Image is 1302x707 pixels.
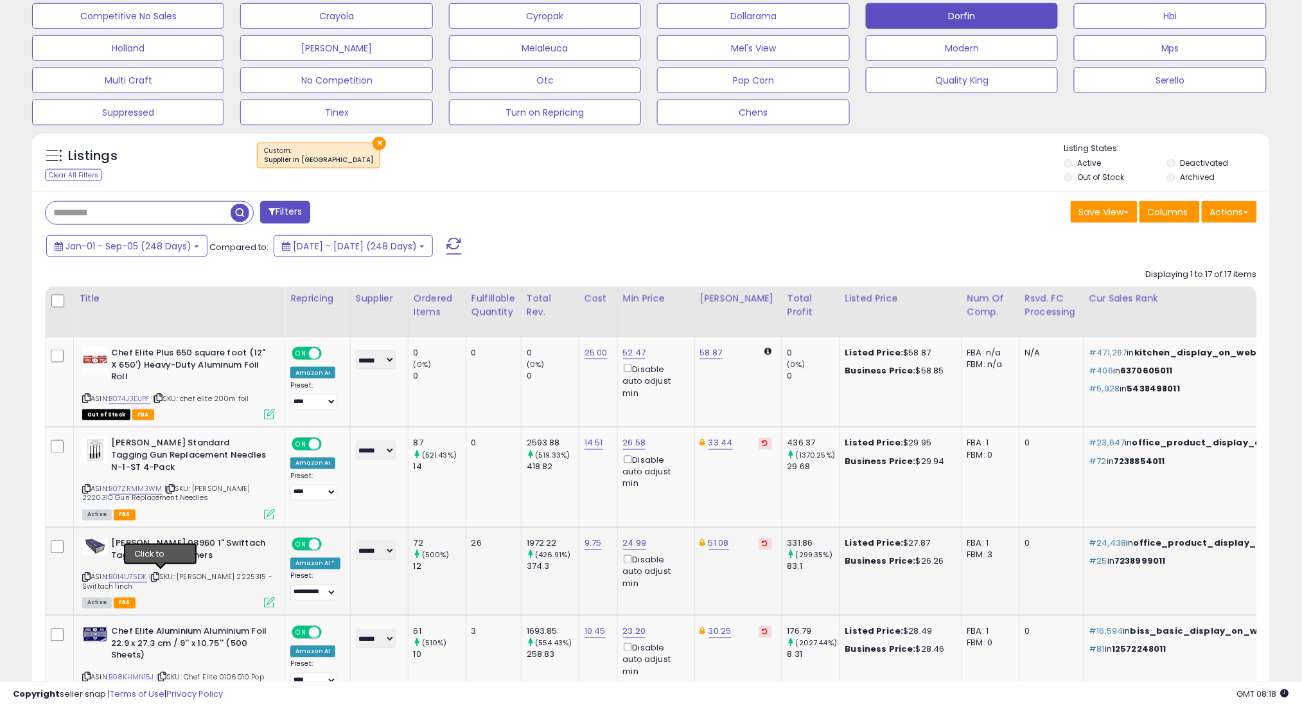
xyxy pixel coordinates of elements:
[1089,364,1114,377] span: #406
[787,359,805,370] small: (0%)
[967,638,1010,649] div: FBM: 0
[845,644,952,656] div: $28.46
[967,292,1014,319] div: Num of Comp.
[264,146,373,165] span: Custom:
[1089,625,1123,638] span: #16,594
[1078,157,1102,168] label: Active
[845,365,952,377] div: $58.85
[967,359,1010,370] div: FBM: n/a
[845,537,904,550] b: Listed Price:
[82,538,275,607] div: ASIN:
[82,347,108,373] img: 51uqIuZ0aGL._SL40_.jpg
[527,370,579,382] div: 0
[82,572,272,591] span: | SKU: [PERSON_NAME] 2225315 - Swiftach 1inch
[414,347,466,359] div: 0
[527,649,579,661] div: 258.83
[787,561,840,573] div: 83.1
[585,625,606,638] a: 10.45
[967,450,1010,461] div: FBM: 0
[1071,201,1138,223] button: Save View
[414,370,466,382] div: 0
[866,35,1058,61] button: Modern
[46,235,207,257] button: Jan-01 - Sep-05 (248 Days)
[111,347,267,386] b: Chef Elite Plus 650 square foot (12" X 650') Heavy-Duty Aluminum Foil Roll
[114,510,136,521] span: FBA
[45,169,102,181] div: Clear All Filters
[414,461,466,473] div: 14
[82,510,112,521] span: All listings currently available for purchase on Amazon
[1078,172,1125,183] label: Out of Stock
[32,3,224,29] button: Competitive No Sales
[1074,3,1266,29] button: Hbi
[414,561,466,573] div: 12
[1089,643,1105,656] span: #81
[787,538,840,550] div: 331.86
[110,688,164,700] a: Terms of Use
[787,626,840,638] div: 176.79
[585,537,602,550] a: 9.75
[114,598,136,609] span: FBA
[527,292,574,319] div: Total Rev.
[290,646,335,658] div: Amazon AI
[79,292,279,305] div: Title
[320,439,340,450] span: OFF
[82,538,108,555] img: 41Zna9NpE4L._SL40_.jpg
[422,451,457,461] small: (521.43%)
[1089,437,1125,449] span: #23,647
[623,641,685,678] div: Disable auto adjust min
[471,347,511,359] div: 0
[845,346,904,359] b: Listed Price:
[796,550,832,560] small: (299.35%)
[111,438,267,477] b: [PERSON_NAME] Standard Tagging Gun Replacement Needles N-1-ST 4-Pack
[109,572,147,583] a: B0141J75DK
[13,688,223,701] div: seller snap | |
[209,241,268,253] span: Compared to:
[166,688,223,700] a: Privacy Policy
[708,437,733,450] a: 33.44
[1202,201,1257,223] button: Actions
[132,409,154,420] span: FBA
[845,625,904,638] b: Listed Price:
[13,688,60,700] strong: Copyright
[111,538,267,565] b: [PERSON_NAME] 08960 1" Swiftach Tagging Gun Fasteners
[82,484,250,503] span: | SKU: [PERSON_NAME] 2220310 Gun Replacement Needles
[967,550,1010,561] div: FBM: 3
[449,100,641,125] button: Turn on Repricing
[623,292,689,305] div: Min Price
[422,550,450,560] small: (500%)
[623,553,685,590] div: Disable auto adjust min
[1134,346,1275,359] span: kitchen_display_on_website
[414,438,466,449] div: 87
[845,538,952,550] div: $27.87
[293,439,309,450] span: ON
[657,100,849,125] button: Chens
[796,451,836,461] small: (1370.25%)
[32,67,224,93] button: Multi Craft
[708,537,729,550] a: 51.08
[535,550,570,560] small: (426.91%)
[527,626,579,638] div: 1693.85
[356,292,403,305] div: Supplier
[535,451,570,461] small: (519.33%)
[350,287,408,337] th: CSV column name: cust_attr_1_Supplier
[1025,626,1074,638] div: 0
[657,67,849,93] button: Pop Corn
[866,67,1058,93] button: Quality King
[32,100,224,125] button: Suppressed
[290,558,340,569] div: Amazon AI *
[1121,364,1174,377] span: 6370605011
[1089,346,1127,359] span: #471,267
[290,381,340,410] div: Preset:
[66,240,191,253] span: Jan-01 - Sep-05 (248 Days)
[1089,456,1107,468] span: #72
[1139,201,1200,223] button: Columns
[623,453,685,490] div: Disable auto adjust min
[845,556,952,568] div: $26.26
[320,539,340,550] span: OFF
[1180,172,1215,183] label: Archived
[787,370,840,382] div: 0
[657,3,849,29] button: Dollarama
[1130,625,1288,638] span: biss_basic_display_on_website
[414,359,432,370] small: (0%)
[82,438,108,463] img: 41HM7WLpZrL._SL40_.jpg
